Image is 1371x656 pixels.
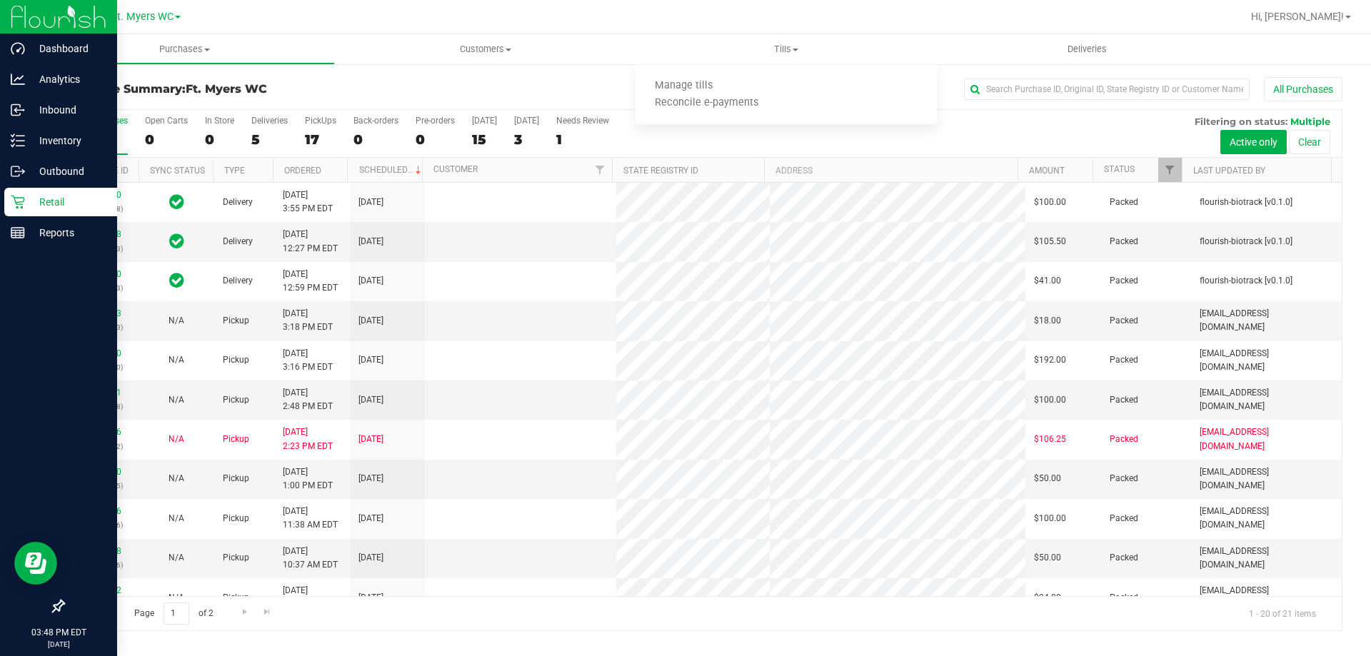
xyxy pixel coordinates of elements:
span: $41.00 [1034,274,1061,288]
a: 11993530 [81,467,121,477]
p: Analytics [25,71,111,88]
span: Packed [1110,353,1138,367]
button: N/A [169,393,184,407]
a: Deliveries [937,34,1237,64]
span: $50.00 [1034,472,1061,485]
span: Not Applicable [169,355,184,365]
span: Packed [1110,472,1138,485]
span: [EMAIL_ADDRESS][DOMAIN_NAME] [1200,307,1333,334]
inline-svg: Dashboard [11,41,25,56]
span: flourish-biotrack [v0.1.0] [1200,235,1292,248]
span: [DATE] [358,472,383,485]
span: [EMAIL_ADDRESS][DOMAIN_NAME] [1200,386,1333,413]
span: [DATE] [358,274,383,288]
span: flourish-biotrack [v0.1.0] [1200,274,1292,288]
span: [DATE] 12:27 PM EDT [283,228,338,255]
span: [DATE] [358,512,383,525]
a: 11993136 [81,506,121,516]
span: Pickup [223,353,249,367]
a: 11992838 [81,546,121,556]
th: Address [764,158,1018,183]
a: Scheduled [359,165,424,175]
span: Not Applicable [169,473,184,483]
span: [DATE] [358,314,383,328]
span: flourish-biotrack [v0.1.0] [1200,196,1292,209]
span: Filtering on status: [1195,116,1287,127]
button: N/A [169,314,184,328]
span: [DATE] 3:18 PM EDT [283,307,333,334]
a: 11994803 [81,308,121,318]
a: Customer [433,164,478,174]
p: Retail [25,193,111,211]
span: 1 - 20 of 21 items [1237,602,1327,624]
a: Status [1104,164,1135,174]
span: $18.00 [1034,314,1061,328]
inline-svg: Inventory [11,133,25,148]
a: 11969220 [81,190,121,200]
span: $100.00 [1034,196,1066,209]
span: Manage tills [636,80,732,92]
a: State Registry ID [623,166,698,176]
span: Packed [1110,591,1138,605]
iframe: Resource center [14,542,57,585]
span: Reconcile e-payments [636,97,778,109]
span: Not Applicable [169,434,184,444]
a: Amount [1029,166,1065,176]
a: 11994601 [81,388,121,398]
span: Multiple [1290,116,1330,127]
div: [DATE] [514,116,539,126]
span: Hi, [PERSON_NAME]! [1251,11,1344,22]
a: 11992792 [81,585,121,595]
div: Pre-orders [416,116,455,126]
div: 5 [251,131,288,148]
a: Go to the next page [234,602,255,622]
span: [DATE] 10:37 AM EDT [283,545,338,572]
button: Active only [1220,130,1287,154]
p: Dashboard [25,40,111,57]
span: [EMAIL_ADDRESS][DOMAIN_NAME] [1200,347,1333,374]
span: $24.00 [1034,591,1061,605]
a: Customers [335,34,636,64]
div: Needs Review [556,116,609,126]
div: PickUps [305,116,336,126]
span: [DATE] [358,551,383,565]
div: 0 [416,131,455,148]
button: N/A [169,433,184,446]
span: Packed [1110,314,1138,328]
span: $50.00 [1034,551,1061,565]
div: Open Carts [145,116,188,126]
span: Packed [1110,393,1138,407]
span: Not Applicable [169,552,184,562]
span: [DATE] [358,235,383,248]
inline-svg: Outbound [11,164,25,178]
span: Not Applicable [169,592,184,602]
span: [DATE] 1:00 PM EDT [283,465,333,493]
inline-svg: Reports [11,226,25,240]
span: Packed [1110,433,1138,446]
p: [DATE] [6,639,111,650]
span: In Sync [169,192,184,212]
span: Pickup [223,314,249,328]
p: Reports [25,224,111,241]
span: $100.00 [1034,393,1066,407]
a: 11993556 [81,427,121,437]
span: [DATE] [358,433,383,446]
inline-svg: Retail [11,195,25,209]
div: 1 [556,131,609,148]
span: [DATE] [358,353,383,367]
div: Back-orders [353,116,398,126]
p: 03:48 PM EDT [6,626,111,639]
span: Ft. Myers WC [111,11,174,23]
div: 15 [472,131,497,148]
span: Delivery [223,235,253,248]
a: 11963868 [81,229,121,239]
div: 3 [514,131,539,148]
input: Search Purchase ID, Original ID, State Registry ID or Customer Name... [964,79,1250,100]
div: In Store [205,116,234,126]
h3: Purchase Summary: [63,83,489,96]
button: N/A [169,472,184,485]
span: [DATE] 12:59 PM EDT [283,268,338,295]
div: 17 [305,131,336,148]
span: Page of 2 [122,602,225,625]
span: In Sync [169,231,184,251]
